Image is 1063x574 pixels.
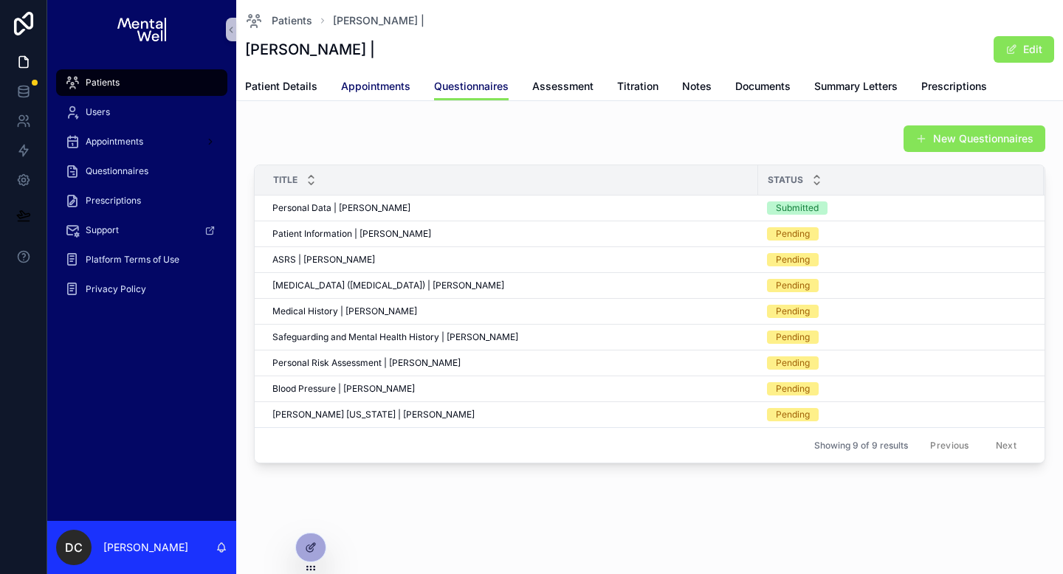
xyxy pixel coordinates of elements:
div: Pending [776,305,810,318]
a: Pending [767,382,1035,395]
span: Platform Terms of Use [86,254,179,266]
h1: [PERSON_NAME] | [245,39,375,60]
span: Appointments [86,136,143,148]
span: Summary Letters [814,79,898,94]
a: Documents [735,73,791,103]
a: [PERSON_NAME] | [333,13,424,28]
a: Platform Terms of Use [56,246,227,273]
a: Patients [245,12,312,30]
span: Status [768,174,803,186]
a: Notes [682,73,712,103]
a: [PERSON_NAME] [US_STATE] | [PERSON_NAME] [272,409,749,421]
a: Pending [767,253,1035,266]
p: [PERSON_NAME] [103,540,188,555]
span: Patient Details [245,79,317,94]
a: Support [56,217,227,243]
a: Privacy Policy [56,276,227,302]
span: Titration [617,79,658,94]
span: Medical History | [PERSON_NAME] [272,305,417,317]
span: Title [273,174,297,186]
div: Submitted [776,201,819,215]
span: Support [86,224,119,236]
span: Questionnaires [86,165,148,177]
div: scrollable content [47,59,236,322]
span: Assessment [532,79,594,94]
a: Users [56,99,227,125]
a: Pending [767,227,1035,241]
a: Prescriptions [921,73,987,103]
a: Patients [56,69,227,96]
a: Medical History | [PERSON_NAME] [272,305,749,317]
span: Personal Risk Assessment | [PERSON_NAME] [272,357,461,369]
a: Personal Data | [PERSON_NAME] [272,202,749,214]
img: App logo [117,18,165,41]
span: DC [65,539,83,556]
a: Pending [767,305,1035,318]
a: Pending [767,279,1035,292]
a: Assessment [532,73,594,103]
a: ASRS | [PERSON_NAME] [272,254,749,266]
span: Privacy Policy [86,283,146,295]
a: Appointments [56,128,227,155]
a: Prescriptions [56,187,227,214]
span: Patients [86,77,120,89]
span: Questionnaires [434,79,509,94]
a: Personal Risk Assessment | [PERSON_NAME] [272,357,749,369]
a: Patient Information | [PERSON_NAME] [272,228,749,240]
a: Submitted [767,201,1035,215]
div: Pending [776,253,810,266]
span: Users [86,106,110,118]
a: Pending [767,356,1035,370]
a: Safeguarding and Mental Health History | [PERSON_NAME] [272,331,749,343]
div: Pending [776,227,810,241]
a: [MEDICAL_DATA] ([MEDICAL_DATA]) | [PERSON_NAME] [272,280,749,291]
a: Patient Details [245,73,317,103]
button: New Questionnaires [904,125,1045,152]
div: Pending [776,408,810,421]
a: Questionnaires [56,158,227,184]
span: Safeguarding and Mental Health History | [PERSON_NAME] [272,331,518,343]
span: Patient Information | [PERSON_NAME] [272,228,431,240]
a: Pending [767,331,1035,344]
a: Titration [617,73,658,103]
span: Notes [682,79,712,94]
span: Prescriptions [86,195,141,207]
a: Blood Pressure | [PERSON_NAME] [272,383,749,395]
span: Documents [735,79,791,94]
div: Pending [776,279,810,292]
a: Pending [767,408,1035,421]
div: Pending [776,356,810,370]
div: Pending [776,331,810,344]
span: Showing 9 of 9 results [814,440,908,452]
span: Blood Pressure | [PERSON_NAME] [272,383,415,395]
span: Prescriptions [921,79,987,94]
a: Questionnaires [434,73,509,101]
div: Pending [776,382,810,395]
span: Patients [272,13,312,28]
span: [MEDICAL_DATA] ([MEDICAL_DATA]) | [PERSON_NAME] [272,280,504,291]
a: Summary Letters [814,73,898,103]
a: Appointments [341,73,410,103]
span: Personal Data | [PERSON_NAME] [272,202,410,214]
span: ASRS | [PERSON_NAME] [272,254,375,266]
button: Edit [994,36,1054,63]
span: [PERSON_NAME] [US_STATE] | [PERSON_NAME] [272,409,475,421]
span: Appointments [341,79,410,94]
